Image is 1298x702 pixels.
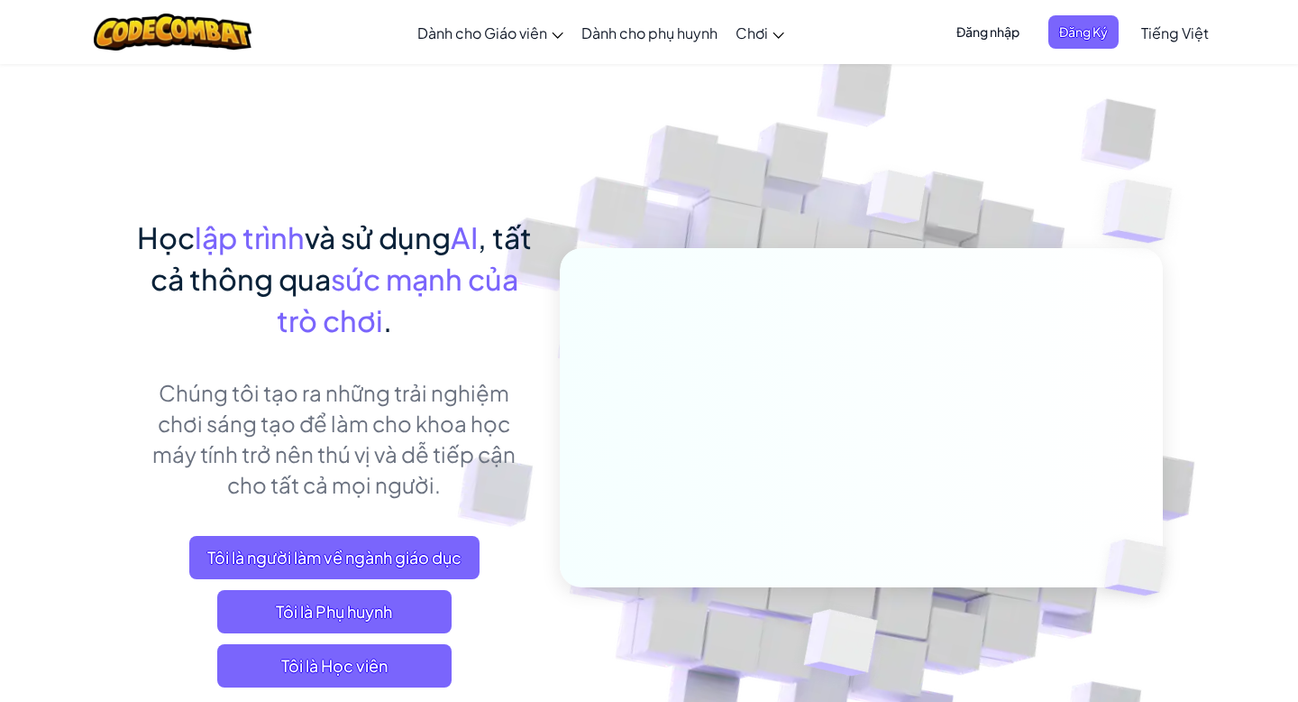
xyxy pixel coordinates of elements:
a: Tiếng Việt [1132,8,1218,57]
span: Dành cho Giáo viên [417,23,547,42]
span: . [383,302,392,338]
span: Học [137,219,195,255]
span: Chơi [736,23,768,42]
span: và sử dụng [305,219,451,255]
span: Tiếng Việt [1141,23,1209,42]
a: Chơi [727,8,793,57]
img: Overlap cubes [1074,502,1210,633]
span: AI [451,219,478,255]
span: lập trình [195,219,305,255]
a: Tôi là Phụ huynh [217,590,452,633]
a: Dành cho phụ huynh [572,8,727,57]
img: Overlap cubes [833,134,963,269]
img: Overlap cubes [1066,135,1222,288]
button: Đăng nhập [946,15,1030,49]
button: Đăng Ký [1048,15,1119,49]
p: Chúng tôi tạo ra những trải nghiệm chơi sáng tạo để làm cho khoa học máy tính trở nên thú vị và d... [135,377,533,500]
a: Dành cho Giáo viên [408,8,572,57]
button: Tôi là Học viên [217,644,452,688]
a: Tôi là người làm về ngành giáo dục [189,536,480,579]
span: sức mạnh của trò chơi [277,261,518,338]
img: CodeCombat logo [94,14,251,51]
